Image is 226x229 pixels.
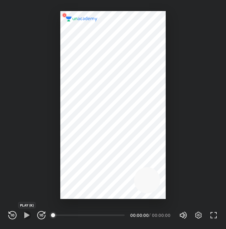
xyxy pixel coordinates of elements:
[152,213,171,217] div: 00:00:00
[18,202,35,208] div: PLAY (K)
[60,11,69,19] img: wMgqJGBwKWe8AAAAABJRU5ErkJggg==
[149,213,151,217] div: /
[66,17,97,21] img: logo.2a7e12a2.svg
[130,213,147,217] div: 00:00:00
